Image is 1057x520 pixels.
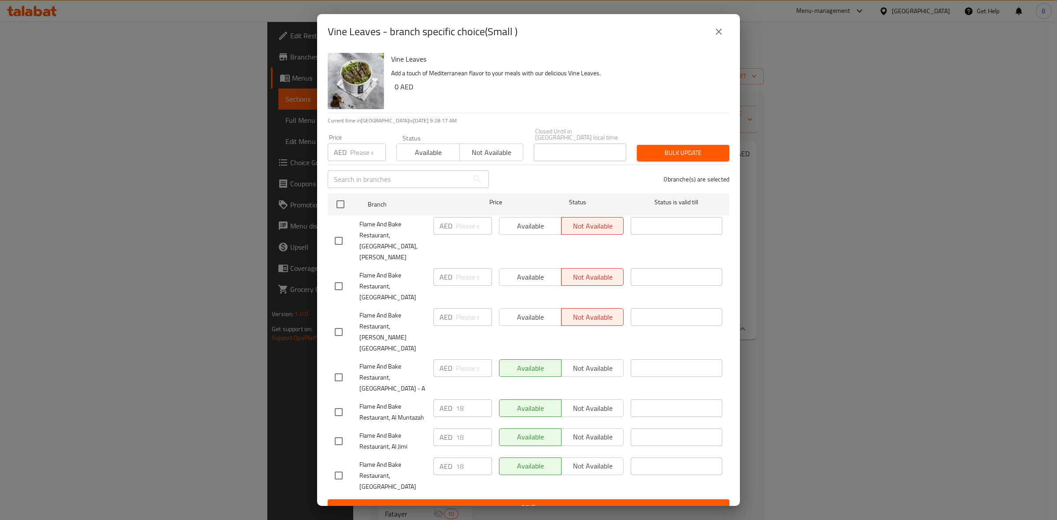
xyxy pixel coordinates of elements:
img: Vine Leaves [328,53,384,109]
h6: 0 AED [395,81,722,93]
input: Please enter price [456,359,492,377]
input: Please enter price [456,428,492,446]
input: Please enter price [456,399,492,417]
p: AED [440,432,452,443]
span: Price [466,197,525,208]
span: Status [532,197,624,208]
p: AED [334,147,347,158]
span: Flame And Bake Restaurant, Al Muntazah [359,401,426,423]
span: Flame And Bake Restaurant, [GEOGRAPHIC_DATA] - A [359,361,426,394]
span: Save [335,502,722,513]
button: Available [396,144,460,161]
button: Bulk update [637,145,729,161]
h2: Vine Leaves - branch specific choice(Small ) [328,25,517,39]
p: AED [440,221,452,231]
input: Please enter price [456,217,492,235]
input: Search in branches [328,170,469,188]
button: close [708,21,729,42]
p: Add a touch of Mediterranean flavor to your meals with our delicious Vine Leaves. [391,68,722,79]
p: AED [440,312,452,322]
span: Not available [463,146,519,159]
input: Please enter price [456,308,492,326]
input: Please enter price [456,268,492,286]
span: Bulk update [644,148,722,159]
p: AED [440,272,452,282]
button: Save [328,499,729,516]
button: Not available [459,144,523,161]
span: Flame And Bake Restaurant, Al Jimi [359,430,426,452]
span: Flame And Bake Restaurant, [GEOGRAPHIC_DATA] [359,270,426,303]
p: 0 branche(s) are selected [664,175,729,184]
span: Status is valid till [631,197,722,208]
span: Flame And Bake Restaurant, [GEOGRAPHIC_DATA] [359,459,426,492]
span: Flame And Bake Restaurant, [PERSON_NAME][GEOGRAPHIC_DATA] [359,310,426,354]
p: AED [440,461,452,472]
p: AED [440,403,452,413]
span: Available [400,146,456,159]
h6: Vine Leaves [391,53,722,65]
span: Flame And Bake Restaurant, [GEOGRAPHIC_DATA], [PERSON_NAME] [359,219,426,263]
span: Branch [368,199,459,210]
p: Current time in [GEOGRAPHIC_DATA] is [DATE] 9:28:17 AM [328,117,729,125]
p: AED [440,363,452,373]
input: Please enter price [350,144,386,161]
input: Please enter price [456,457,492,475]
